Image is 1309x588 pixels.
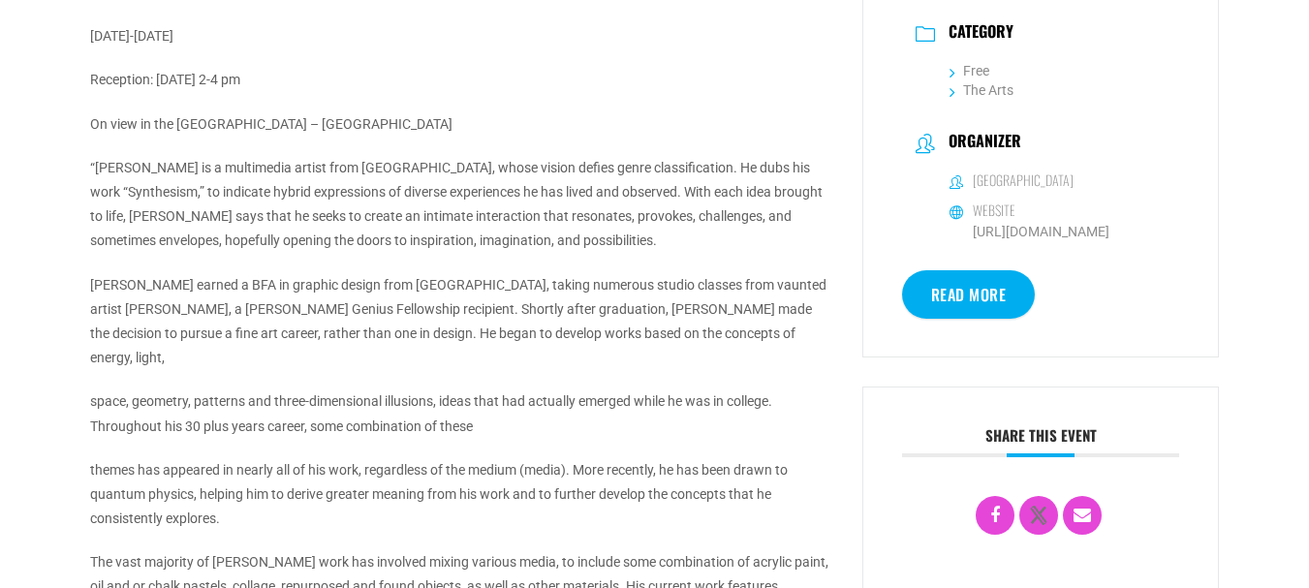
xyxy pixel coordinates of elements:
a: [URL][DOMAIN_NAME] [973,224,1109,239]
a: Email [1063,496,1102,535]
h3: Share this event [902,426,1180,457]
h6: [GEOGRAPHIC_DATA] [973,171,1074,189]
a: The Arts [950,82,1013,98]
p: themes has appeared in nearly all of his work, regardless of the medium (media). More recently, h... [90,458,833,532]
p: On view in the [GEOGRAPHIC_DATA] – [GEOGRAPHIC_DATA] [90,112,833,137]
a: Read More [902,270,1036,319]
p: space, geometry, patterns and three-dimensional illusions, ideas that had actually emerged while ... [90,389,833,438]
p: [DATE]-[DATE] [90,24,833,48]
p: “[PERSON_NAME] is a multimedia artist from [GEOGRAPHIC_DATA], whose vision defies genre classific... [90,156,833,254]
a: X Social Network [1019,496,1058,535]
p: [PERSON_NAME] earned a BFA in graphic design from [GEOGRAPHIC_DATA], taking numerous studio class... [90,273,833,371]
h3: Category [939,22,1013,46]
p: Reception: [DATE] 2-4 pm [90,68,833,92]
a: Share on Facebook [976,496,1014,535]
a: Free [950,63,989,78]
h3: Organizer [939,132,1021,155]
h6: Website [973,201,1015,219]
